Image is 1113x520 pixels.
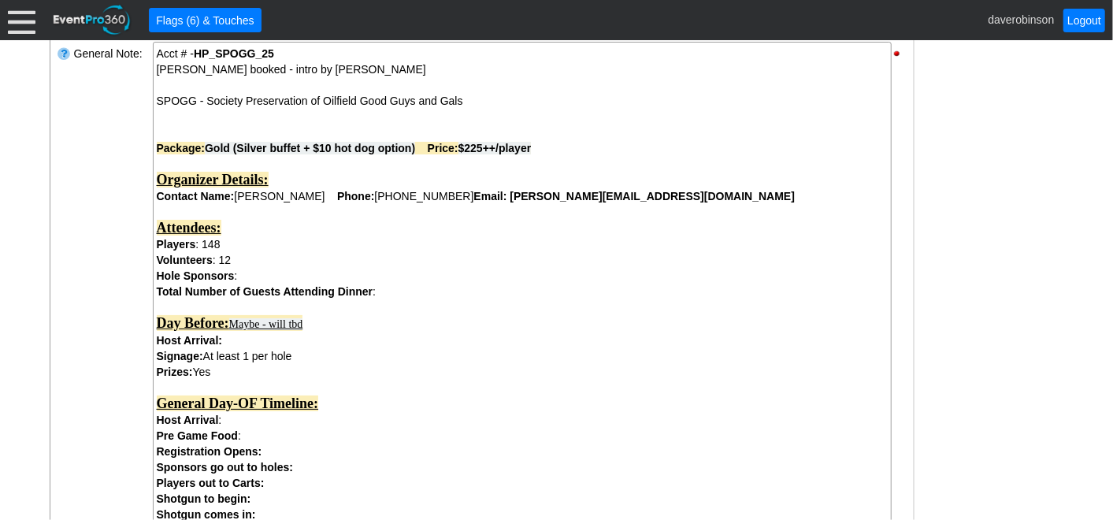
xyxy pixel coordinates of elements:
[157,172,269,188] strong: Organizer Details:
[157,252,888,268] div: : 12
[157,61,888,77] div: [PERSON_NAME] booked - intro by [PERSON_NAME]
[157,236,888,252] div: : 148
[157,348,888,364] div: At least 1 per hole
[157,315,229,331] strong: Day Before:
[157,93,888,109] div: SPOGG - Society Preservation of Oilfield Good Guys and Gals
[205,142,415,154] span: Gold (Silver buffet + $10 hot dog option)
[892,48,906,59] div: Hide Event Note when printing; click to show Event Note when printing.
[428,142,532,154] strong: Price:
[157,269,235,282] strong: Hole Sponsors
[157,412,888,428] div: :
[157,238,196,251] strong: Players
[157,334,223,347] strong: Host Arrival:
[157,461,293,474] strong: Sponsors go out to holes:
[153,13,257,28] span: Flags (6) & Touches
[988,13,1054,25] span: daverobinson
[157,492,251,505] strong: Shotgun to begin:
[157,414,219,426] strong: Host Arrival
[157,364,888,380] div: Yes
[157,188,888,204] div: [PERSON_NAME] [PHONE_NUMBER]
[157,477,265,489] strong: Players out to Carts:
[157,46,888,61] div: Acct # -
[474,190,796,202] strong: Email: [PERSON_NAME][EMAIL_ADDRESS][DOMAIN_NAME]
[157,142,428,154] strong: Package:
[157,268,888,284] div: :
[157,396,319,411] strong: General Day-OF Timeline:
[157,220,221,236] strong: Attendees:
[157,429,238,442] strong: Pre Game Food
[229,318,303,330] span: Maybe - will tbd
[153,12,257,28] span: Flags (6) & Touches
[157,254,213,266] strong: Volunteers
[1063,9,1105,32] a: Logout
[157,445,262,458] strong: Registration Opens:
[337,190,374,202] strong: Phone:
[8,6,35,34] div: Menu: Click or 'Crtl+M' to toggle menu open/close
[157,428,888,444] div: :
[194,47,274,60] strong: HP_SPOGG_25
[458,142,532,154] span: $225++/player
[157,350,203,362] strong: Signage:
[157,285,373,298] strong: Total Number of Guests Attending Dinner
[51,2,133,38] img: EventPro360
[157,190,235,202] strong: Contact Name:
[157,366,193,378] strong: Prizes:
